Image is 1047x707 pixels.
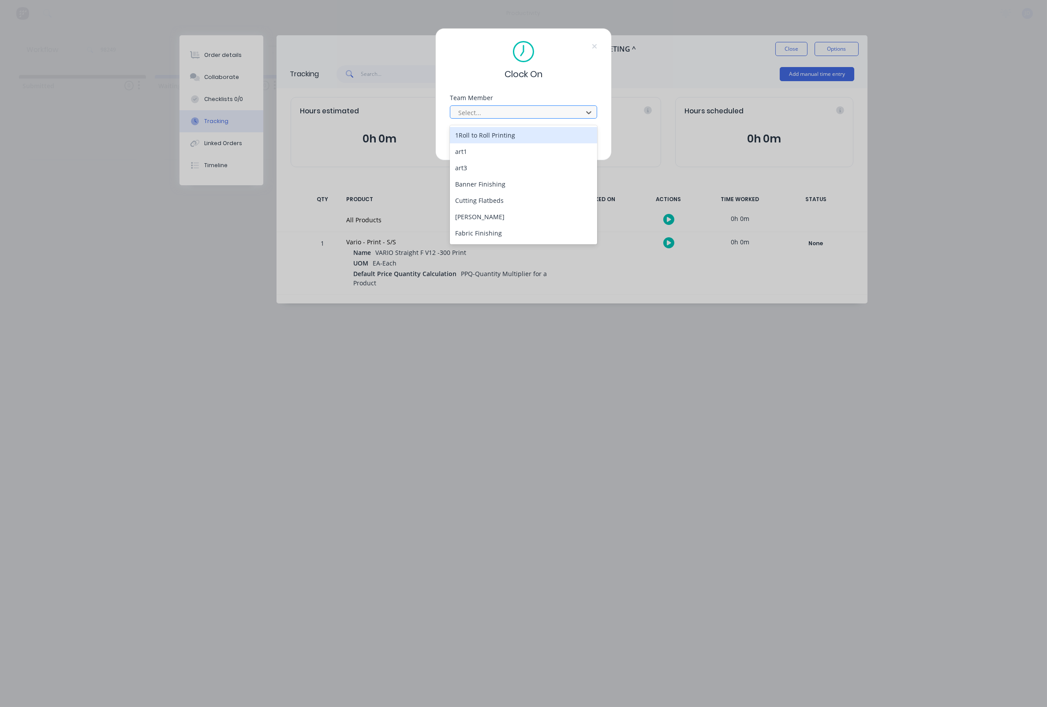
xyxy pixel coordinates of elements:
[450,176,597,192] div: Banner Finishing
[505,67,542,81] span: Clock On
[450,225,597,241] div: Fabric Finishing
[450,192,597,209] div: Cutting Flatbeds
[450,95,597,101] div: Team Member
[450,209,597,225] div: [PERSON_NAME]
[450,160,597,176] div: art3
[450,241,597,258] div: [PERSON_NAME]
[450,127,597,143] div: 1Roll to Roll Printing
[450,143,597,160] div: art1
